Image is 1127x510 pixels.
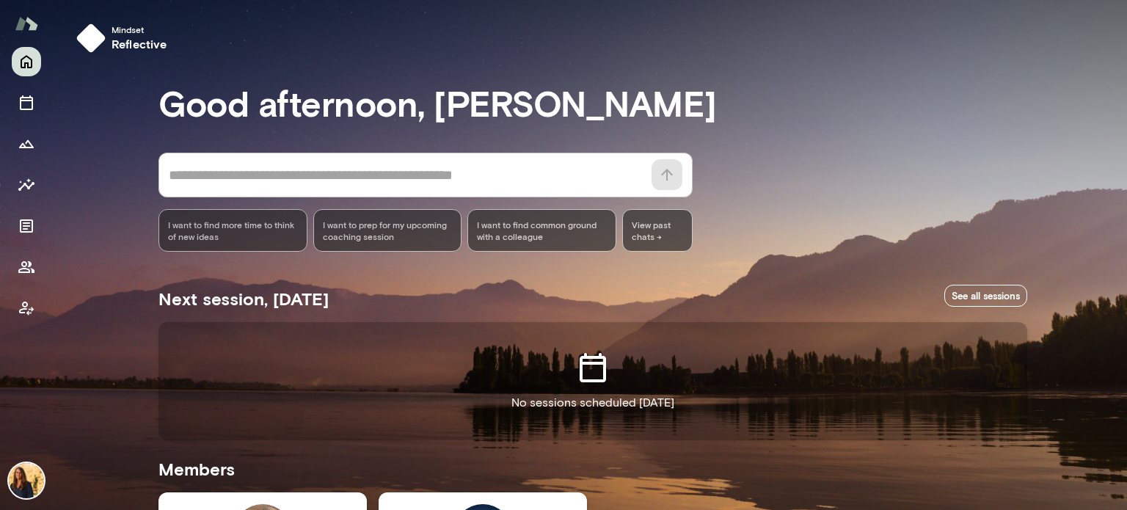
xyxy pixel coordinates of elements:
[9,463,44,498] img: Sheri DeMario
[511,394,674,412] p: No sessions scheduled [DATE]
[467,209,616,252] div: I want to find common ground with a colleague
[76,23,106,53] img: mindset
[112,23,167,35] span: Mindset
[112,35,167,53] h6: reflective
[12,170,41,200] button: Insights
[12,211,41,241] button: Documents
[12,252,41,282] button: Members
[70,18,179,59] button: Mindsetreflective
[323,219,453,242] span: I want to prep for my upcoming coaching session
[622,209,693,252] span: View past chats ->
[158,287,329,310] h5: Next session, [DATE]
[12,294,41,323] button: Client app
[313,209,462,252] div: I want to prep for my upcoming coaching session
[477,219,607,242] span: I want to find common ground with a colleague
[12,88,41,117] button: Sessions
[158,457,1027,481] h5: Members
[12,129,41,159] button: Growth Plan
[12,47,41,76] button: Home
[15,10,38,37] img: Mento
[168,219,298,242] span: I want to find more time to think of new ideas
[158,209,307,252] div: I want to find more time to think of new ideas
[158,82,1027,123] h3: Good afternoon, [PERSON_NAME]
[944,285,1027,307] a: See all sessions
